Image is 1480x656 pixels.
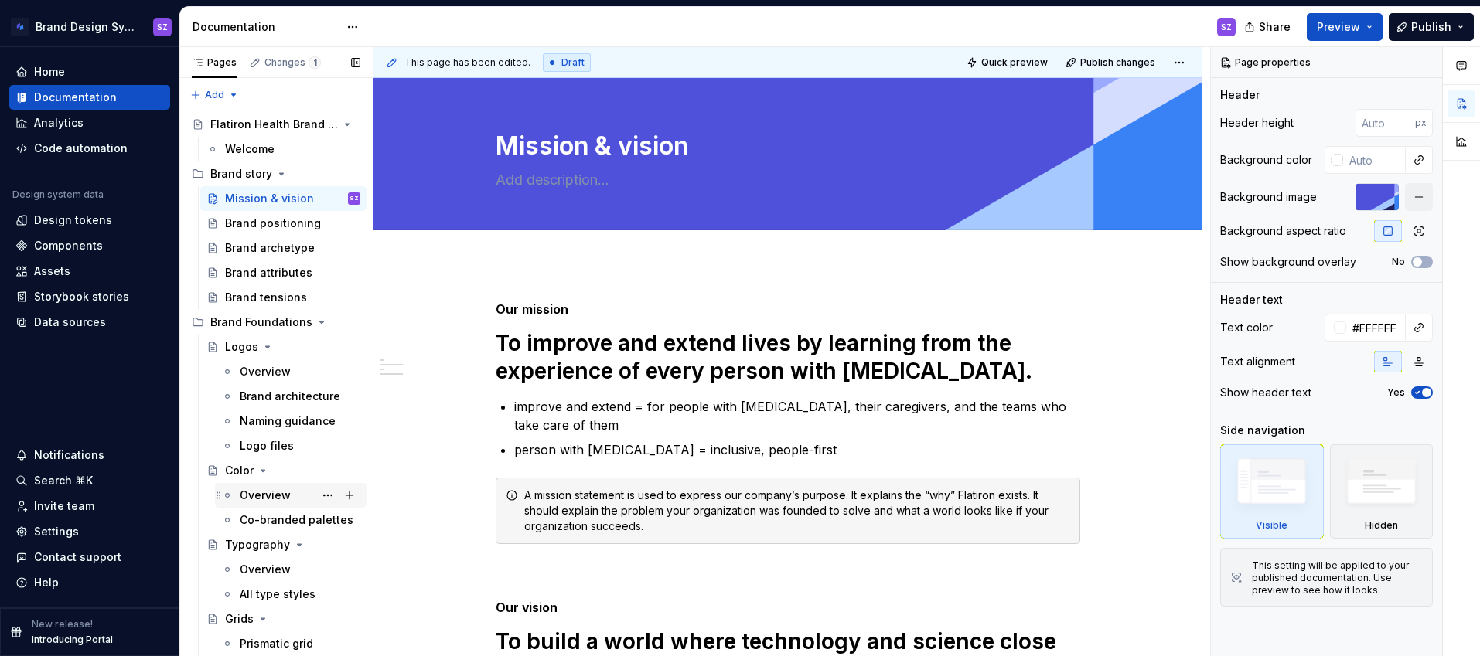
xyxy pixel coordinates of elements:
div: Brand attributes [225,265,312,280]
div: Visible [1220,444,1324,539]
div: Background color [1220,152,1312,168]
a: Overview [215,483,367,508]
div: Overview [240,488,291,503]
a: All type styles [215,582,367,607]
div: A mission statement is used to express our company’s purpose. It explains the “why” Flatiron exis... [524,488,1070,534]
a: Overview [215,557,367,582]
div: Documentation [193,19,339,35]
div: Storybook stories [34,289,129,304]
div: Text alignment [1220,354,1295,369]
button: Contact support [9,545,170,569]
div: Brand architecture [240,389,340,404]
div: Header [1220,87,1260,103]
div: Brand tensions [225,290,307,305]
a: Logo files [215,433,367,458]
div: Search ⌘K [34,473,93,488]
div: Side navigation [1220,423,1305,438]
div: Notifications [34,447,104,463]
a: Typography [200,532,367,557]
div: SZ [157,21,168,33]
div: Settings [34,524,79,539]
h5: Our mission [496,301,1080,317]
span: Publish [1411,19,1451,35]
div: Naming guidance [240,413,336,429]
div: Code automation [34,141,128,156]
div: Help [34,575,59,590]
div: Prismatic grid [240,636,313,651]
a: Data sources [9,310,170,335]
div: Design system data [12,189,104,201]
a: Settings [9,519,170,544]
a: Mission & visionSZ [200,186,367,211]
input: Auto [1356,109,1415,137]
a: Logos [200,335,367,359]
a: Invite team [9,494,170,518]
div: Components [34,238,103,253]
div: Visible [1256,519,1287,532]
a: Brand archetype [200,236,367,260]
a: Analytics [9,110,170,135]
div: Home [34,64,65,80]
span: 1 [309,56,321,69]
span: Share [1259,19,1291,35]
span: Quick preview [981,56,1048,69]
a: Overview [215,359,367,384]
a: Naming guidance [215,409,367,433]
span: Add [205,89,224,101]
div: Brand archetype [225,240,315,256]
a: Prismatic grid [215,631,367,656]
div: All type styles [240,586,315,602]
div: This setting will be applied to your published documentation. Use preview to see how it looks. [1252,559,1423,597]
div: Brand story [210,166,272,182]
div: Invite team [34,498,94,514]
div: Show header text [1220,385,1311,400]
span: Publish changes [1080,56,1155,69]
p: person with [MEDICAL_DATA] = inclusive, people-first [514,440,1080,459]
div: Design tokens [34,212,112,228]
a: Color [200,458,367,483]
div: Header text [1220,292,1283,308]
div: Changes [264,56,321,69]
button: Brand Design SystemSZ [3,10,176,43]
div: Brand Foundations [210,314,312,330]
a: Design tokens [9,208,170,233]
p: Introducing Portal [32,634,113,646]
div: Typography [225,537,290,552]
button: Preview [1307,13,1383,41]
div: Logo files [240,438,294,454]
div: Brand Design System [36,19,135,35]
div: Brand Foundations [186,310,367,335]
input: Auto [1346,314,1406,342]
label: Yes [1387,386,1405,399]
div: Pages [192,56,237,69]
div: Logos [225,339,258,355]
div: Hidden [1330,444,1434,539]
p: New release! [32,618,93,631]
a: Welcome [200,137,367,161]
button: Publish changes [1061,52,1162,73]
span: Preview [1317,19,1360,35]
button: Share [1236,13,1301,41]
textarea: Mission & vision [493,127,1077,165]
span: Draft [561,56,585,69]
div: Contact support [34,549,121,565]
p: improve and extend = for people with [MEDICAL_DATA], their caregivers, and the teams who take car... [514,397,1080,434]
div: Text color [1220,320,1273,335]
div: Background aspect ratio [1220,223,1346,239]
button: Publish [1389,13,1474,41]
button: Quick preview [962,52,1055,73]
span: This page has been edited. [404,56,530,69]
div: Brand positioning [225,216,321,231]
div: Overview [240,562,291,577]
a: Assets [9,259,170,284]
button: Search ⌘K [9,468,170,493]
a: Flatiron Health Brand Guidelines [186,112,367,137]
a: Code automation [9,136,170,161]
button: Help [9,570,170,595]
button: Notifications [9,443,170,467]
a: Grids [200,607,367,631]
a: Storybook stories [9,284,170,309]
a: Home [9,59,170,84]
a: Components [9,233,170,258]
div: Mission & vision [225,191,314,206]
